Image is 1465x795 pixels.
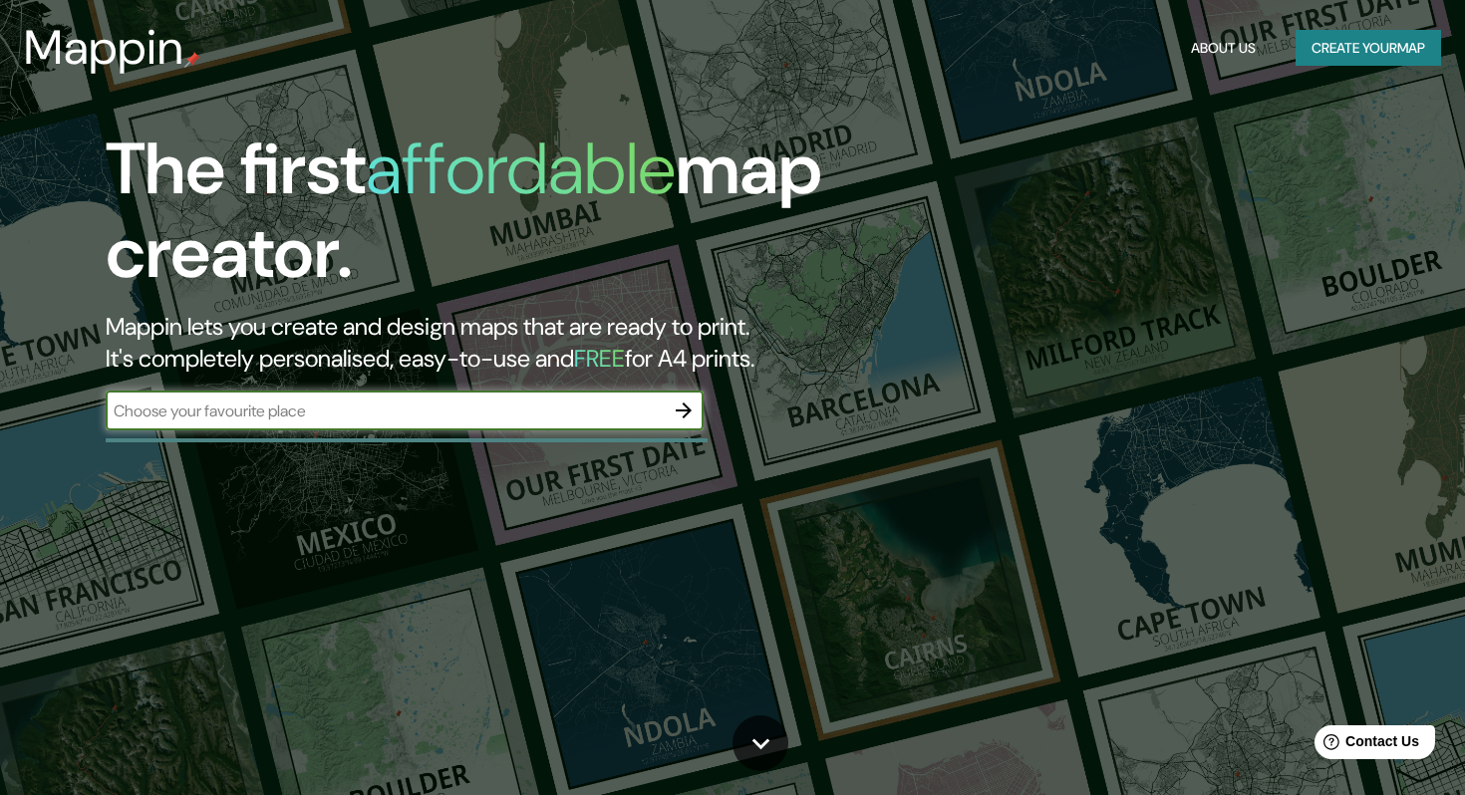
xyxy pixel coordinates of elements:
[366,123,676,215] h1: affordable
[574,343,625,374] h5: FREE
[1296,30,1441,67] button: Create yourmap
[106,399,664,422] input: Choose your favourite place
[184,52,200,68] img: mappin-pin
[1288,717,1443,773] iframe: Help widget launcher
[106,311,838,375] h2: Mappin lets you create and design maps that are ready to print. It's completely personalised, eas...
[106,128,838,311] h1: The first map creator.
[24,20,184,76] h3: Mappin
[1183,30,1264,67] button: About Us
